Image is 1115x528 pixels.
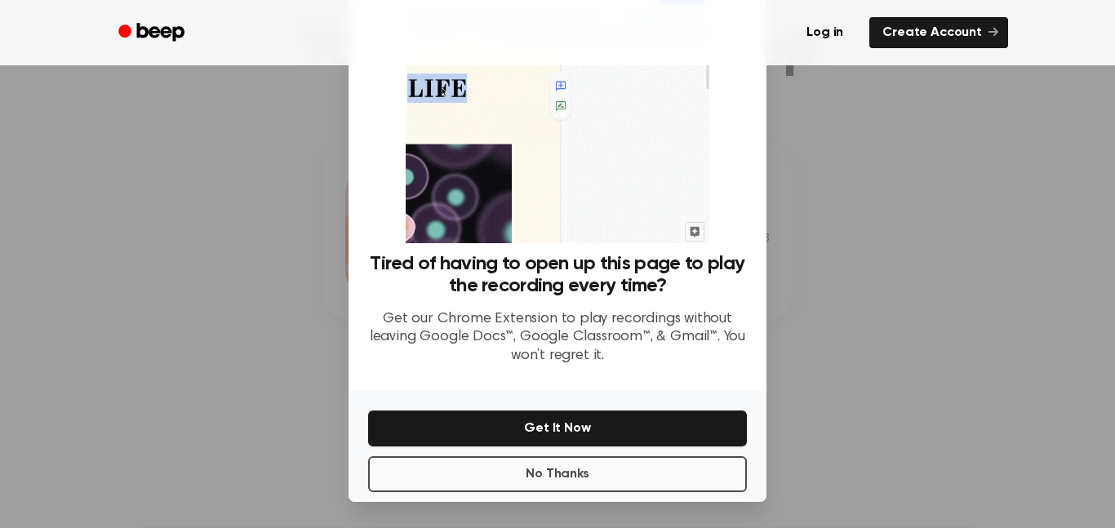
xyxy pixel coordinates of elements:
[368,456,747,492] button: No Thanks
[107,17,199,49] a: Beep
[790,14,860,51] a: Log in
[368,253,747,297] h3: Tired of having to open up this page to play the recording every time?
[869,17,1008,48] a: Create Account
[368,410,747,446] button: Get It Now
[368,310,747,366] p: Get our Chrome Extension to play recordings without leaving Google Docs™, Google Classroom™, & Gm...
